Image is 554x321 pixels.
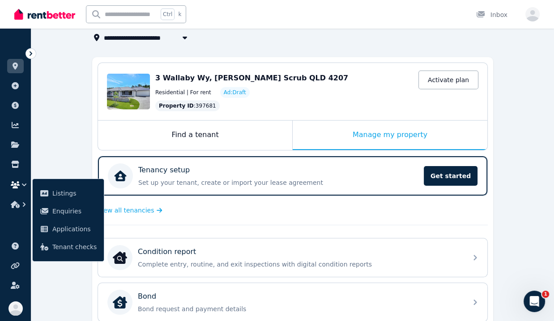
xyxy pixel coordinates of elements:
span: Property ID [159,102,194,109]
a: Tenancy setupSet up your tenant, create or import your lease agreementGet started [98,156,487,196]
img: Profile image for Rochelle [130,14,148,32]
a: Enquiries [36,202,100,220]
img: Profile image for Dan [96,14,114,32]
div: Creating and Managing Your Ad [18,222,150,232]
span: Help [142,261,156,267]
div: How much does it cost? [13,169,166,186]
span: Get started [424,166,477,186]
span: Messages [74,261,105,267]
div: : 397681 [155,100,220,111]
a: Condition reportCondition reportComplete entry, routine, and exit inspections with digital condit... [98,238,487,277]
p: Tenancy setup [138,165,190,175]
p: Bond [138,291,156,302]
img: Bond [113,295,127,309]
p: Complete entry, routine, and exit inspections with digital condition reports [138,260,462,269]
div: Rental Payments - How They Work [13,186,166,202]
span: Applications [52,224,97,234]
span: Residential | For rent [155,89,211,96]
a: Tenant checks [36,238,100,256]
div: Find a tenant [98,121,292,150]
a: Listings [36,184,100,202]
div: Inbox [476,10,507,19]
span: Search for help [18,152,72,162]
span: View all tenancies [98,206,154,215]
div: Lease Agreement [18,206,150,215]
p: How can we help? [18,79,161,94]
iframe: Intercom live chat [524,291,545,312]
div: Send us a messageWe'll be back online [DATE] [9,105,170,139]
div: Manage my property [293,121,487,150]
button: Messages [60,239,119,275]
span: 1 [542,291,549,298]
span: k [178,11,181,18]
img: RentBetter [14,8,75,21]
button: Help [119,239,179,275]
span: Ad: Draft [224,89,246,96]
a: Applications [36,220,100,238]
div: Creating and Managing Your Ad [13,219,166,235]
p: Bond request and payment details [138,304,462,313]
span: Tenant checks [52,242,97,252]
div: We'll be back online [DATE] [18,122,149,132]
img: Condition report [113,250,127,265]
span: Enquiries [52,206,97,217]
span: 3 Wallaby Wy, [PERSON_NAME] Scrub QLD 4207 [155,74,348,82]
a: View all tenancies [98,206,162,215]
div: Lease Agreement [13,202,166,219]
span: Listings [52,188,97,199]
span: Home [20,261,40,267]
button: Search for help [13,148,166,166]
p: Set up your tenant, create or import your lease agreement [138,178,418,187]
img: logo [18,17,78,31]
p: Hi Amber 👋 [18,63,161,79]
div: Close [154,14,170,30]
a: Activate plan [418,71,478,89]
div: How much does it cost? [18,173,150,182]
img: Profile image for Jodie [113,14,131,32]
p: Condition report [138,246,196,257]
div: Send us a message [18,113,149,122]
span: Ctrl [161,8,175,20]
div: Rental Payments - How They Work [18,189,150,199]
